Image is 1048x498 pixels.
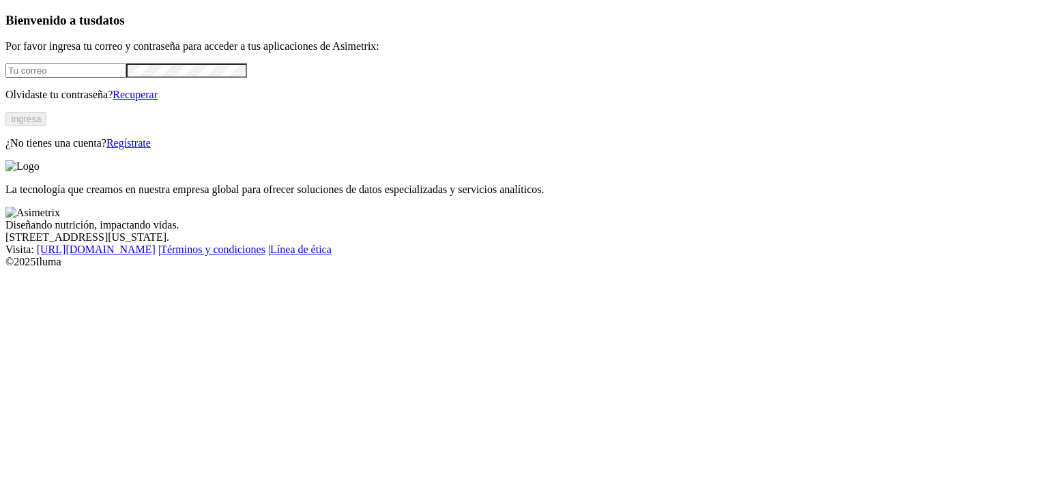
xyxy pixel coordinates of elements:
img: Asimetrix [5,207,60,219]
input: Tu correo [5,63,126,78]
div: © 2025 Iluma [5,256,1043,268]
a: Línea de ética [270,244,332,255]
div: [STREET_ADDRESS][US_STATE]. [5,231,1043,244]
a: Recuperar [113,89,158,100]
p: La tecnología que creamos en nuestra empresa global para ofrecer soluciones de datos especializad... [5,184,1043,196]
span: datos [96,13,125,27]
p: ¿No tienes una cuenta? [5,137,1043,149]
p: Olvidaste tu contraseña? [5,89,1043,101]
button: Ingresa [5,112,46,126]
p: Por favor ingresa tu correo y contraseña para acceder a tus aplicaciones de Asimetrix: [5,40,1043,53]
a: Términos y condiciones [160,244,265,255]
a: [URL][DOMAIN_NAME] [37,244,156,255]
h3: Bienvenido a tus [5,13,1043,28]
div: Diseñando nutrición, impactando vidas. [5,219,1043,231]
a: Regístrate [106,137,151,149]
div: Visita : | | [5,244,1043,256]
img: Logo [5,160,40,173]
